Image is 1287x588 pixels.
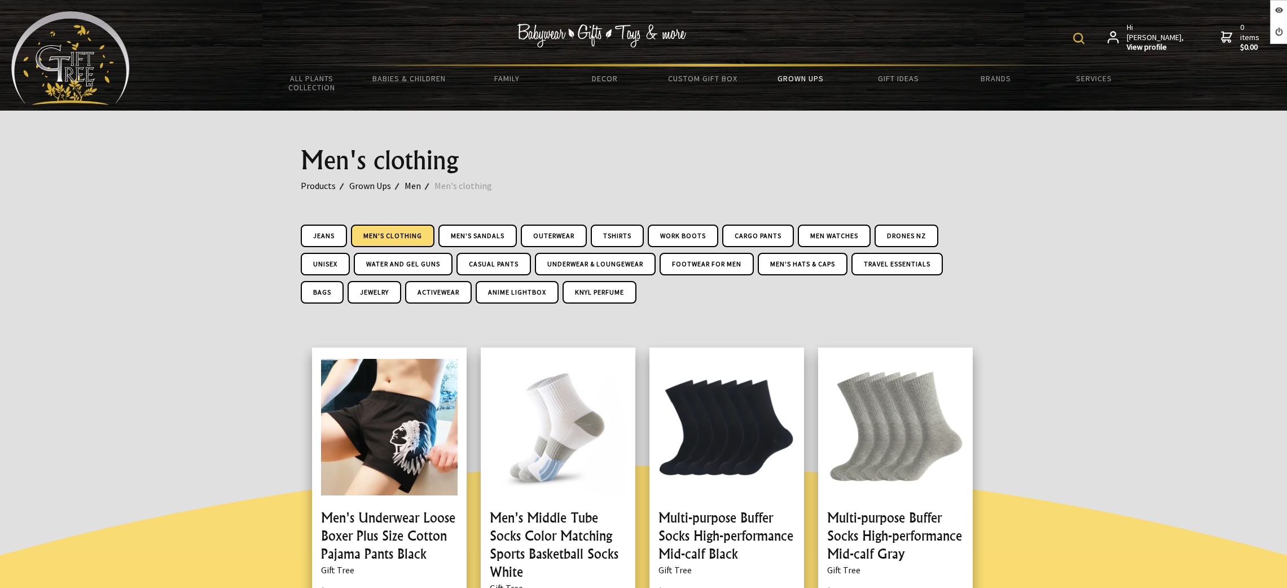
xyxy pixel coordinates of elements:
a: Outerwear [521,225,587,247]
strong: View profile [1127,42,1185,52]
span: 0 items [1240,22,1262,52]
a: Water and Gel Guns [354,253,453,275]
a: Grown Ups [752,67,849,90]
a: Jewelry [348,281,401,304]
a: Services [1045,67,1143,90]
a: Family [458,67,556,90]
span: Hi [PERSON_NAME], [1127,23,1185,52]
a: Decor [556,67,653,90]
a: All Plants Collection [263,67,361,99]
a: Brands [947,67,1045,90]
a: Tshirts [591,225,644,247]
strong: $0.00 [1240,42,1262,52]
a: Products [301,178,349,193]
a: Men's Hats & Caps [758,253,847,275]
a: Work Boots [648,225,718,247]
img: Babyware - Gifts - Toys and more... [11,11,130,105]
a: Men's clothing [351,225,434,247]
a: UniSex [301,253,350,275]
a: Drones NZ [875,225,938,247]
a: Custom Gift Box [654,67,752,90]
a: Men [405,178,434,193]
a: Grown Ups [349,178,405,193]
img: Babywear - Gifts - Toys & more [517,24,686,47]
a: Cargo Pants [722,225,794,247]
a: Hi [PERSON_NAME],View profile [1108,23,1185,52]
a: Men's Sandals [438,225,517,247]
a: Travel Essentials [851,253,943,275]
a: Bags [301,281,344,304]
a: Jeans [301,225,347,247]
h1: Men's clothing [301,147,987,174]
a: Men's clothing [434,178,506,193]
a: 0 items$0.00 [1221,23,1262,52]
a: Men Watches [798,225,871,247]
img: product search [1073,33,1084,44]
a: Underwear & Loungewear [535,253,656,275]
a: Knyl Perfume [563,281,636,304]
a: Casual Pants [456,253,531,275]
a: ActiveWear [405,281,472,304]
a: Gift Ideas [849,67,947,90]
a: Babies & Children [361,67,458,90]
a: Anime Lightbox [476,281,559,304]
a: Footwear For Men [660,253,754,275]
